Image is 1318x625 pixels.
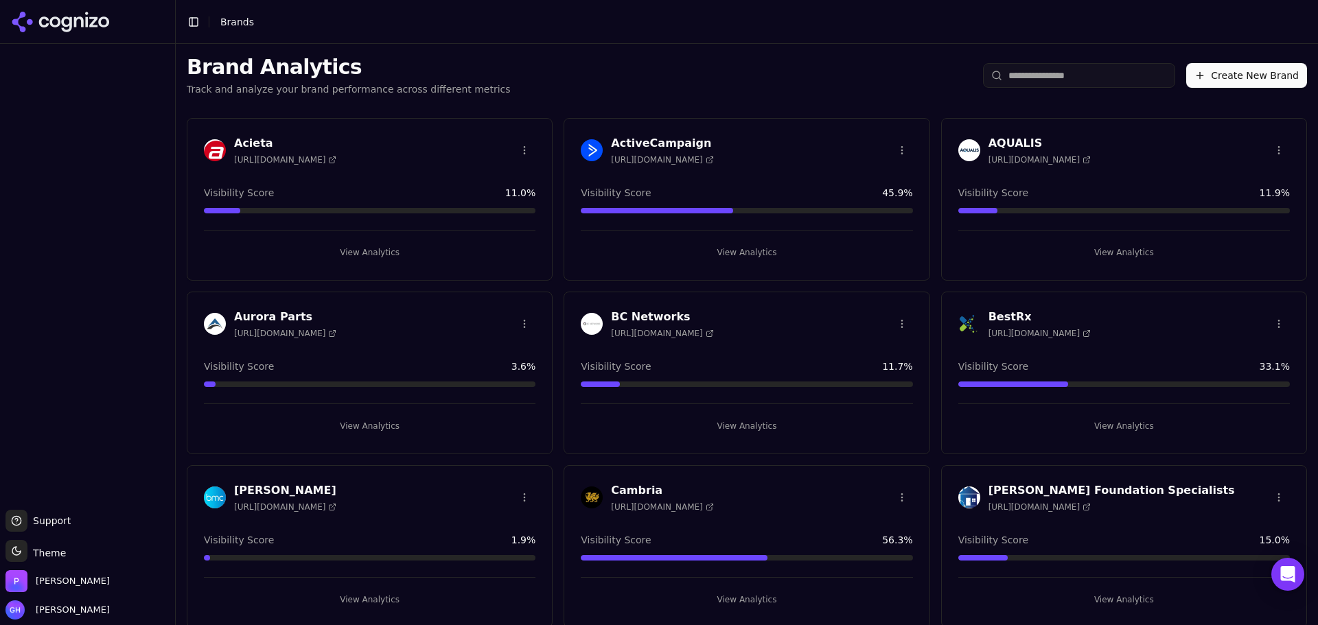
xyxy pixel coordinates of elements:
[204,533,274,547] span: Visibility Score
[988,135,1091,152] h3: AQUALIS
[958,139,980,161] img: AQUALIS
[204,241,535,263] button: View Analytics
[581,486,603,508] img: Cambria
[611,135,713,152] h3: ActiveCampaign
[988,154,1091,165] span: [URL][DOMAIN_NAME]
[958,589,1290,611] button: View Analytics
[988,502,1091,512] span: [URL][DOMAIN_NAME]
[204,186,274,200] span: Visibility Score
[988,328,1091,339] span: [URL][DOMAIN_NAME]
[5,600,25,620] img: Grace Hallen
[511,359,536,373] span: 3.6 %
[958,486,980,508] img: Cantey Foundation Specialists
[958,359,1028,373] span: Visibility Score
[220,15,254,29] nav: breadcrumb
[988,309,1091,325] h3: BestRx
[5,570,110,592] button: Open organization switcher
[581,186,651,200] span: Visibility Score
[611,502,713,512] span: [URL][DOMAIN_NAME]
[958,241,1290,263] button: View Analytics
[27,514,71,528] span: Support
[204,486,226,508] img: Bishop-McCann
[204,415,535,437] button: View Analytics
[882,533,912,547] span: 56.3 %
[958,186,1028,200] span: Visibility Score
[511,533,536,547] span: 1.9 %
[958,313,980,335] img: BestRx
[581,533,651,547] span: Visibility Score
[187,82,511,96] p: Track and analyze your brand performance across different metrics
[234,482,336,499] h3: [PERSON_NAME]
[234,154,336,165] span: [URL][DOMAIN_NAME]
[36,575,110,587] span: Perrill
[581,139,603,161] img: ActiveCampaign
[611,482,713,499] h3: Cambria
[581,241,912,263] button: View Analytics
[958,415,1290,437] button: View Analytics
[611,309,713,325] h3: BC Networks
[611,154,713,165] span: [URL][DOMAIN_NAME]
[581,359,651,373] span: Visibility Score
[611,328,713,339] span: [URL][DOMAIN_NAME]
[234,135,336,152] h3: Acieta
[581,313,603,335] img: BC Networks
[204,313,226,335] img: Aurora Parts
[581,589,912,611] button: View Analytics
[1186,63,1307,88] button: Create New Brand
[1260,533,1290,547] span: 15.0 %
[882,359,912,373] span: 11.7 %
[5,600,110,620] button: Open user button
[27,547,66,558] span: Theme
[30,604,110,616] span: [PERSON_NAME]
[1271,558,1304,591] div: Open Intercom Messenger
[204,359,274,373] span: Visibility Score
[220,16,254,27] span: Brands
[958,533,1028,547] span: Visibility Score
[882,186,912,200] span: 45.9 %
[5,570,27,592] img: Perrill
[1260,359,1290,373] span: 33.1 %
[234,502,336,512] span: [URL][DOMAIN_NAME]
[187,55,511,80] h1: Brand Analytics
[1260,186,1290,200] span: 11.9 %
[204,139,226,161] img: Acieta
[234,309,336,325] h3: Aurora Parts
[234,328,336,339] span: [URL][DOMAIN_NAME]
[505,186,535,200] span: 11.0 %
[581,415,912,437] button: View Analytics
[988,482,1235,499] h3: [PERSON_NAME] Foundation Specialists
[204,589,535,611] button: View Analytics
